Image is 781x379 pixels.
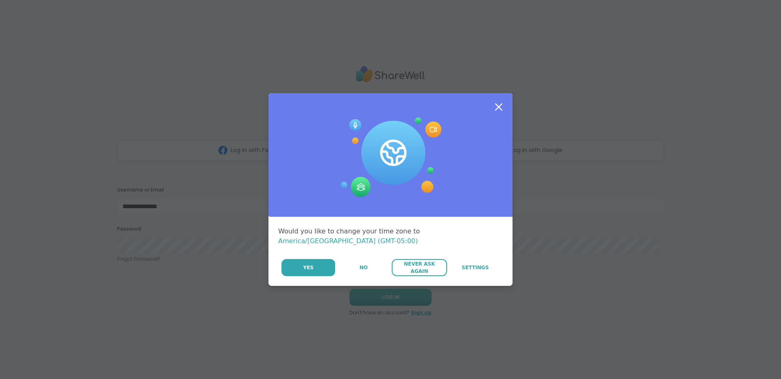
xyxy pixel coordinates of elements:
[278,227,503,246] div: Would you like to change your time zone to
[392,259,447,276] button: Never Ask Again
[340,118,441,197] img: Session Experience
[448,259,503,276] a: Settings
[336,259,391,276] button: No
[281,259,335,276] button: Yes
[278,237,418,245] span: America/[GEOGRAPHIC_DATA] (GMT-05:00)
[360,264,368,271] span: No
[396,260,443,275] span: Never Ask Again
[462,264,489,271] span: Settings
[303,264,314,271] span: Yes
